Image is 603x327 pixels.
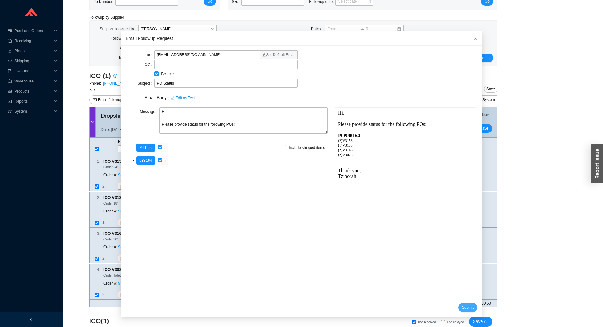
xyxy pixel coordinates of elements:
span: Include shipped items [286,144,328,151]
span: Products [14,86,52,96]
span: Followup by Supplier [89,15,124,20]
span: swap-right [360,27,364,31]
span: setting [8,110,12,113]
span: Shipping [14,56,52,66]
span: Exp Date [118,139,133,144]
h3: ICO (1) [89,71,111,80]
input: 9/16/2025 [120,219,147,226]
div: Email Followup Request [126,35,477,42]
h3: ICO ( 1 ) [89,317,224,325]
span: Purchase Orders [14,26,52,36]
a: 939801 [118,245,131,250]
textarea: Hi, Please provide status for the following POs: [159,107,328,134]
span: All Pos [140,144,151,151]
span: info-circle [111,74,119,78]
span: mail [93,98,97,102]
span: 2 [102,292,106,297]
span: Email Body [140,93,203,102]
span: credit-card [8,29,12,33]
button: 988164 [136,156,155,165]
input: 9/16/2025 [120,256,147,262]
span: close [473,36,478,41]
span: Dropship PO # [101,111,157,121]
a: 939801 [118,281,131,285]
button: Save [476,124,492,133]
span: Receiving [14,36,52,46]
span: Email followup request [98,97,136,103]
label: Dates: [311,25,325,33]
input: Hide received [412,320,416,324]
a: Set Default Email [262,53,295,57]
a: 939801 [118,173,131,178]
div: 3 . [90,230,100,237]
span: ICO V3023 [103,266,129,273]
span: ICO V3133 [103,194,129,201]
span: Save All [473,318,489,325]
span: Edit as Text [176,95,195,101]
span: Reports [14,96,52,106]
span: edit [171,96,174,100]
span: Fax: [89,87,96,92]
input: To [366,26,397,32]
span: Submit [462,304,474,311]
span: Cinder 24" Towel Bar - Chrome [103,166,147,169]
input: Hide delayed [441,320,445,324]
span: Cinder Toilet Paper Holder - Chrome (RH Post) [103,274,169,277]
span: Order #: [103,209,117,213]
input: 9/16/2025 [120,183,147,190]
button: info-circle [111,71,120,80]
a: [PHONE_NUMBER] [103,81,137,86]
span: 1 [102,220,105,225]
div: 2 . [90,195,100,201]
button: Search [474,54,493,62]
span: Save [486,86,495,92]
span: to [360,27,364,31]
span: Cinder 18" Towel Bar - Chrome [103,202,147,205]
span: Hide delayed [474,113,492,116]
input: 9/16/2025 [120,291,147,298]
label: To [146,51,154,59]
label: Supplier: [120,43,138,52]
span: fund [8,99,12,103]
label: CC [145,60,155,69]
label: Followup date: [111,34,138,43]
span: book [8,69,12,73]
button: down [162,156,167,165]
span: Hide received [417,320,436,324]
button: Close [469,31,482,45]
a: 939801 [118,209,131,213]
span: Invoicing [14,66,52,76]
span: Bcc me [159,71,176,77]
span: Date: [101,127,110,133]
button: All Pos [136,144,155,152]
label: Subject [138,79,154,88]
span: Cinder 30" Towel Bar - Chrome [103,238,147,241]
span: edit [262,53,266,57]
span: [DATE] 9:06am [111,127,137,133]
label: Message [140,107,159,116]
button: Submit [458,303,477,312]
label: Supplier assigned to [100,25,138,33]
label: Made for: [119,53,138,62]
span: Order #: [103,173,117,178]
span: down [163,159,166,162]
span: ICO V3163 [103,230,129,237]
span: Search [478,55,490,61]
span: Order #: [103,245,117,250]
span: Warehouse [14,76,52,86]
button: editEdit as Text [167,93,199,102]
span: Picking [14,46,52,56]
span: caret-down [132,159,135,162]
span: left [30,318,33,321]
span: System [482,98,495,102]
span: down [90,120,95,124]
